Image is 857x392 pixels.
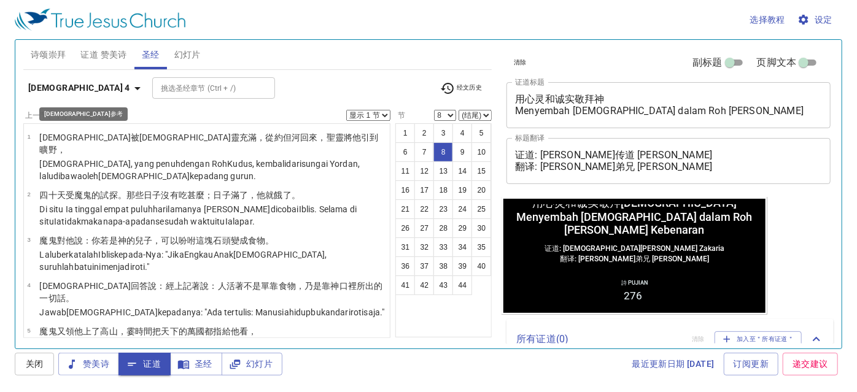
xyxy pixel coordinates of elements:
button: 16 [395,180,415,200]
wg1565: Ia [225,217,255,226]
button: 14 [452,161,472,181]
wg1722: padang gurun [199,171,257,181]
wg846: : "Jika [39,250,327,272]
span: 诗颂崇拜 [31,47,66,63]
wg2316: 的兒子 [126,236,274,245]
a: 递交建议 [783,353,838,375]
wg5129: 塊石頭 [204,236,274,245]
wg1096: roti [132,262,150,272]
wg3956: 國 [196,326,257,336]
button: 29 [452,218,472,238]
button: 19 [452,180,472,200]
wg740: saja [364,307,385,317]
p: Di situ Ia tinggal empat puluh [39,203,386,228]
button: 40 [471,256,491,276]
wg2424: , yang penuh [39,159,360,181]
p: Jawab [39,306,386,318]
span: 2 [27,191,30,198]
button: 28 [433,218,453,238]
wg4134: dengan Roh [39,159,360,181]
button: 20 [471,180,491,200]
wg1125: 說：人 [39,281,382,303]
wg1228: 的 [91,190,300,200]
textarea: 证道: [PERSON_NAME]传道 [PERSON_NAME] 翻译: [PERSON_NAME]弟兄 [PERSON_NAME] [515,149,822,172]
button: 10 [471,142,491,162]
wg5550: 把天下 [152,326,257,336]
button: 证道 [118,353,171,375]
span: 副标题 [692,55,722,70]
span: 选择教程 [750,12,786,28]
button: 2 [414,123,434,143]
button: 32 [414,237,434,257]
a: 订阅更新 [724,353,779,375]
button: 30 [471,218,491,238]
button: [DEMOGRAPHIC_DATA] 4 [23,77,150,99]
div: 所有证道(0)清除加入至＂所有证道＂ [506,319,834,359]
input: Type Bible Reference [156,81,251,95]
wg3037: 變成 [231,236,274,245]
button: 43 [433,275,453,295]
wg1909: roti [351,307,385,317]
wg846: lapar [233,217,255,226]
p: Lalu [39,248,386,273]
wg5062: 天 [57,190,300,200]
button: 44 [452,275,472,295]
p: 魔鬼 [39,325,386,337]
p: [DEMOGRAPHIC_DATA] [39,280,386,304]
wg2532: sesudah waktu [155,217,255,226]
p: [DEMOGRAPHIC_DATA] [39,158,386,182]
span: 圣经 [142,47,160,63]
wg3756: dari [335,307,384,317]
button: 1 [395,123,415,143]
button: 22 [414,199,434,219]
button: 圣经 [170,353,222,375]
p: 詩 Pujian [120,82,146,90]
wg2036: batu [74,262,150,272]
button: 7 [414,142,434,162]
wg2036: ：你若 [83,236,274,245]
button: 37 [414,256,434,276]
wg4151: ke [190,171,256,181]
button: 18 [433,180,453,200]
wg3762: 吃 [179,190,300,200]
wg1161: berkatalah [39,250,327,272]
wg1722: [DEMOGRAPHIC_DATA] [99,171,257,181]
iframe: from-child [502,197,767,315]
button: 11 [395,161,415,181]
button: 34 [452,237,472,257]
wg1096: 食物 [248,236,274,245]
wg2048: ， [57,145,66,155]
span: 关闭 [25,356,44,372]
wg3441: ." [380,307,384,317]
button: 36 [395,256,415,276]
wg2250: 沒有 [161,190,300,200]
wg1228: kepada-Nya [39,250,327,272]
wg3956: 話 [57,293,74,303]
wg2250: lamanya [PERSON_NAME] [39,204,357,226]
button: 清除 [506,55,534,70]
button: 12 [414,161,434,181]
span: 1 [27,133,30,140]
button: 24 [452,199,472,219]
wg4487: 。 [66,293,74,303]
wg932: 都指給 [204,326,257,336]
b: [DEMOGRAPHIC_DATA] 4 [28,80,130,96]
button: 26 [395,218,415,238]
wg1487: 是 [109,236,274,245]
wg2048: . [254,171,256,181]
span: 赞美诗 [68,356,109,372]
wg1519: 曠野 [39,145,65,155]
wg5308: 山 [109,326,257,336]
wg4931: itu [215,217,255,226]
wg846: 說 [74,236,274,245]
button: 31 [395,237,415,257]
wg846: : "Ada tertulis [201,307,384,317]
button: 设定 [795,9,837,31]
a: 最近更新日期 [DATE] [627,353,719,375]
button: 4 [452,123,472,143]
wg1166: 他 [231,326,257,336]
button: 13 [433,161,453,181]
div: 证道: [DEMOGRAPHIC_DATA][PERSON_NAME] Zakaria 翻译: [PERSON_NAME]弟兄 [PERSON_NAME] [43,47,223,67]
button: 33 [433,237,453,257]
wg71: oleh [82,171,257,181]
